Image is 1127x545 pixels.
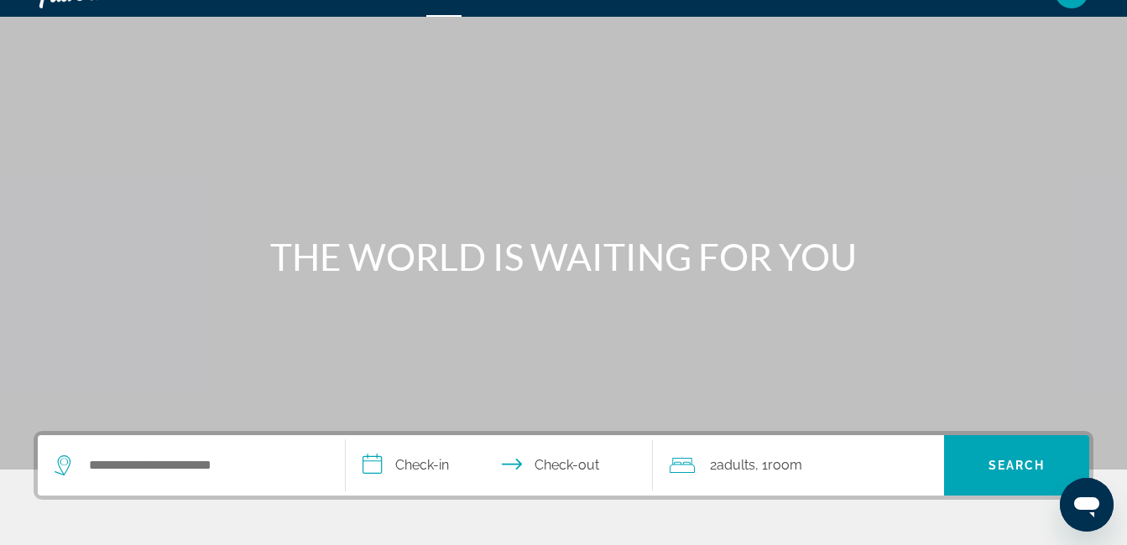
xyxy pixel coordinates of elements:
[653,435,944,496] button: Travelers: 2 adults, 0 children
[768,457,802,473] span: Room
[346,435,654,496] button: Check in and out dates
[989,459,1046,472] span: Search
[755,454,802,477] span: , 1
[710,454,755,477] span: 2
[944,435,1089,496] button: Search
[717,457,755,473] span: Adults
[38,435,1089,496] div: Search widget
[1060,478,1114,532] iframe: Button to launch messaging window
[249,235,879,278] h1: THE WORLD IS WAITING FOR YOU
